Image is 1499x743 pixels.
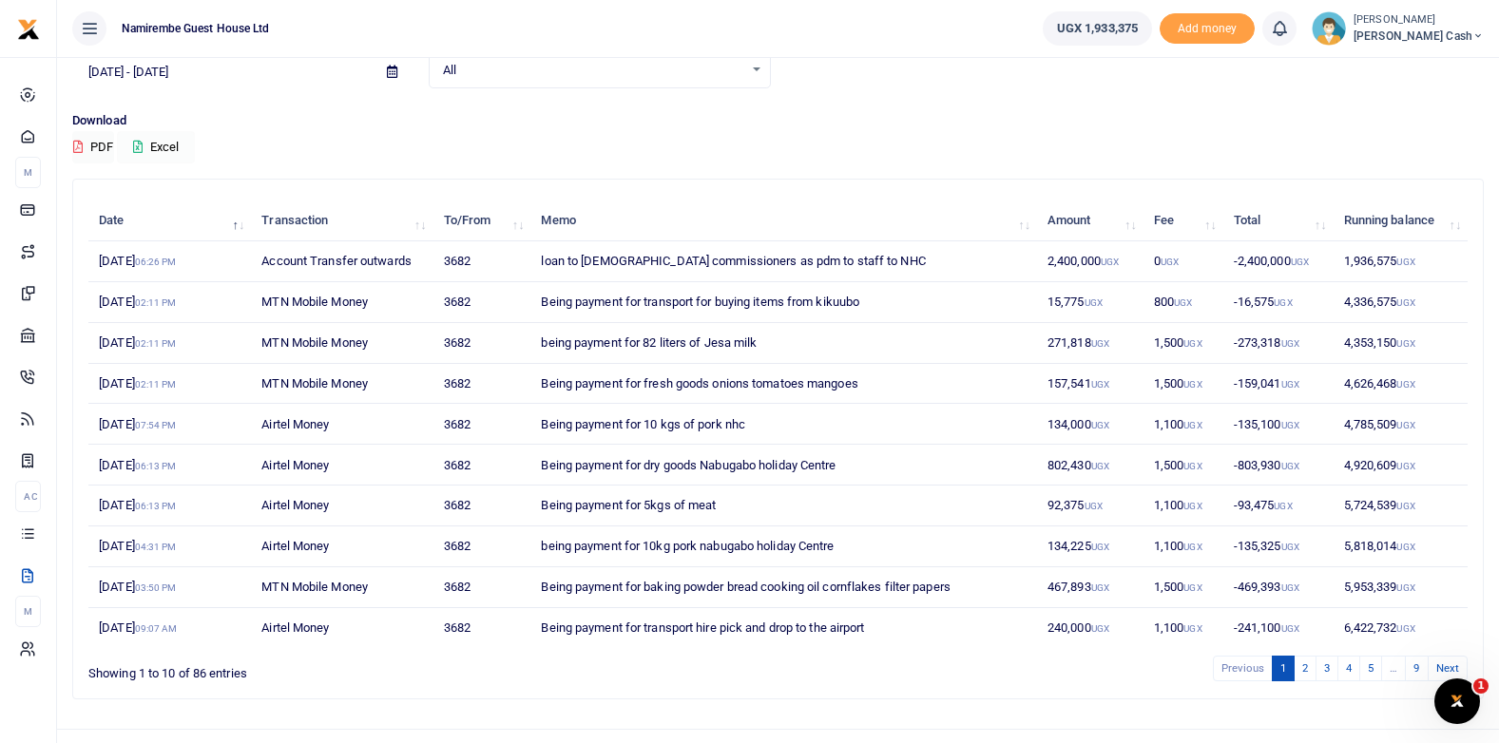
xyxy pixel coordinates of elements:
td: 6,422,732 [1333,608,1468,648]
td: [DATE] [88,364,251,405]
td: -16,575 [1223,282,1334,323]
td: Airtel Money [251,526,432,567]
small: UGX [1281,623,1299,634]
td: 3682 [432,445,530,486]
a: 5 [1359,656,1382,681]
th: To/From: activate to sort column ascending [432,200,530,241]
span: Add money [1160,13,1255,45]
td: 4,920,609 [1333,445,1468,486]
td: 3682 [432,282,530,323]
a: UGX 1,933,375 [1043,11,1152,46]
td: Being payment for transport for buying items from kikuubo [530,282,1037,323]
td: 1,100 [1143,526,1223,567]
td: loan to [DEMOGRAPHIC_DATA] commissioners as pdm to staff to NHC [530,241,1037,282]
li: Ac [15,481,41,512]
a: 4 [1337,656,1360,681]
small: UGX [1183,461,1201,471]
td: 1,500 [1143,323,1223,364]
td: 4,336,575 [1333,282,1468,323]
small: 04:31 PM [135,542,177,552]
td: 271,818 [1037,323,1143,364]
th: Running balance: activate to sort column ascending [1333,200,1468,241]
li: M [15,157,41,188]
td: Airtel Money [251,404,432,445]
a: logo-small logo-large logo-large [17,21,40,35]
li: M [15,596,41,627]
td: Being payment for transport hire pick and drop to the airport [530,608,1037,648]
td: 240,000 [1037,608,1143,648]
td: 3682 [432,486,530,526]
td: 3682 [432,404,530,445]
input: select period [72,56,372,88]
a: 9 [1405,656,1428,681]
small: UGX [1101,257,1119,267]
td: MTN Mobile Money [251,282,432,323]
small: UGX [1183,420,1201,430]
small: UGX [1281,582,1299,593]
a: Add money [1160,20,1255,34]
small: UGX [1183,623,1201,634]
td: 0 [1143,241,1223,282]
small: UGX [1085,501,1103,511]
td: 1,100 [1143,486,1223,526]
small: UGX [1281,461,1299,471]
small: UGX [1396,501,1414,511]
a: 2 [1294,656,1316,681]
td: 1,500 [1143,567,1223,608]
small: UGX [1183,338,1201,349]
th: Total: activate to sort column ascending [1223,200,1334,241]
small: UGX [1396,420,1414,430]
small: UGX [1274,297,1292,308]
small: UGX [1396,257,1414,267]
td: 1,500 [1143,364,1223,405]
small: UGX [1091,379,1109,390]
td: 5,953,339 [1333,567,1468,608]
td: 5,818,014 [1333,526,1468,567]
td: MTN Mobile Money [251,323,432,364]
small: UGX [1396,582,1414,593]
small: 02:11 PM [135,338,177,349]
small: UGX [1396,542,1414,552]
td: 4,785,509 [1333,404,1468,445]
small: UGX [1396,338,1414,349]
small: UGX [1291,257,1309,267]
button: PDF [72,131,114,163]
small: 06:26 PM [135,257,177,267]
td: being payment for 10kg pork nabugabo holiday Centre [530,526,1037,567]
small: UGX [1396,623,1414,634]
small: 09:07 AM [135,623,178,634]
td: 800 [1143,282,1223,323]
td: 3682 [432,241,530,282]
td: 4,626,468 [1333,364,1468,405]
small: UGX [1281,338,1299,349]
td: -803,930 [1223,445,1334,486]
td: MTN Mobile Money [251,567,432,608]
a: 1 [1272,656,1295,681]
td: 3682 [432,323,530,364]
small: UGX [1281,379,1299,390]
td: being payment for 82 liters of Jesa milk [530,323,1037,364]
td: Being payment for 5kgs of meat [530,486,1037,526]
td: -2,400,000 [1223,241,1334,282]
td: 134,000 [1037,404,1143,445]
td: Being payment for fresh goods onions tomatoes mangoes [530,364,1037,405]
button: Excel [117,131,195,163]
small: UGX [1183,582,1201,593]
td: 1,100 [1143,404,1223,445]
small: UGX [1281,420,1299,430]
span: Namirembe Guest House Ltd [114,20,278,37]
td: Being payment for 10 kgs of pork nhc [530,404,1037,445]
td: [DATE] [88,526,251,567]
span: All [443,61,742,80]
small: UGX [1085,297,1103,308]
td: -469,393 [1223,567,1334,608]
td: [DATE] [88,445,251,486]
td: [DATE] [88,323,251,364]
a: 3 [1316,656,1338,681]
td: 3682 [432,567,530,608]
small: UGX [1396,297,1414,308]
small: UGX [1091,420,1109,430]
small: 03:50 PM [135,582,177,593]
td: 92,375 [1037,486,1143,526]
th: Amount: activate to sort column ascending [1037,200,1143,241]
